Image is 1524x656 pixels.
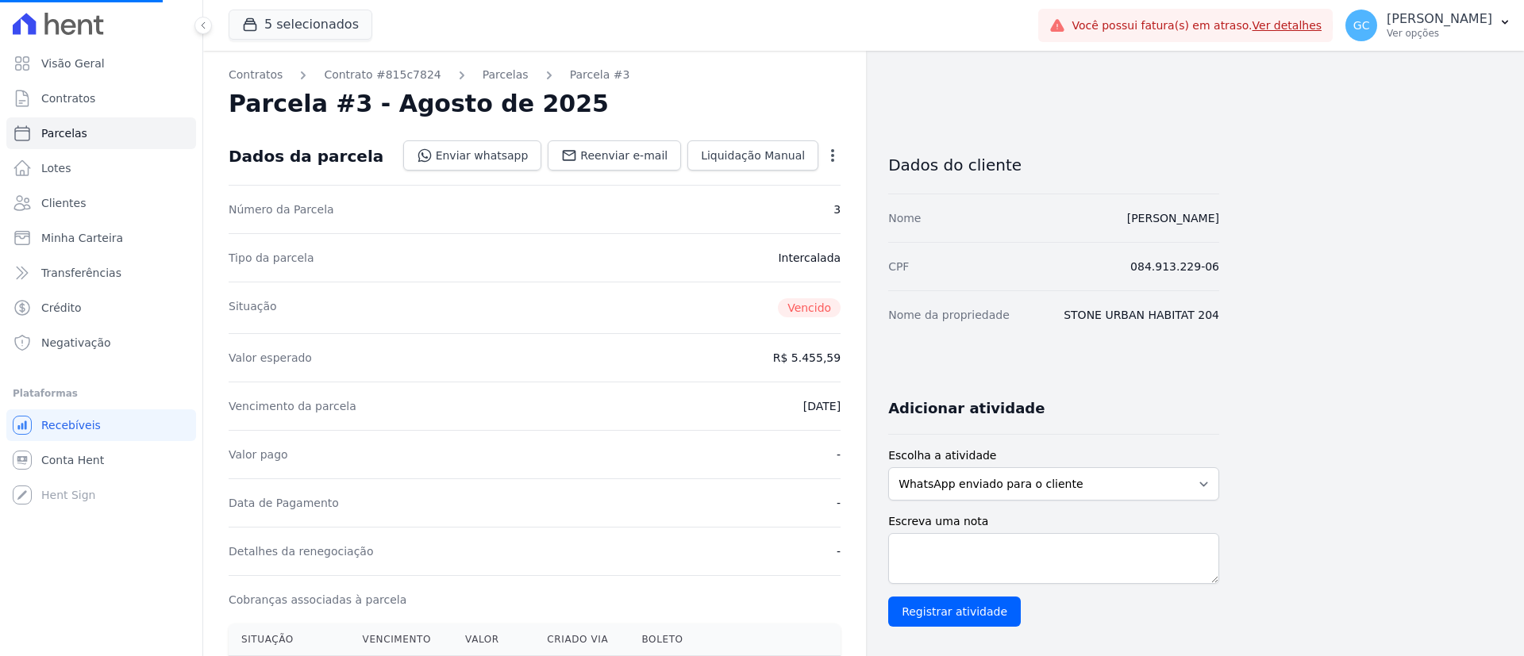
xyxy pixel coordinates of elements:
dt: CPF [888,259,909,274]
span: Liquidação Manual [701,148,805,163]
dd: - [837,447,841,462]
dt: Vencimento da parcela [229,398,356,414]
dd: STONE URBAN HABITAT 204 [1064,307,1219,323]
a: Parcela #3 [570,67,630,83]
a: Crédito [6,292,196,324]
label: Escolha a atividade [888,447,1219,464]
dt: Nome [888,210,921,226]
dt: Valor pago [229,447,288,462]
h2: Parcela #3 - Agosto de 2025 [229,90,609,118]
span: Contratos [41,90,95,106]
a: Liquidação Manual [687,140,818,171]
p: [PERSON_NAME] [1387,11,1492,27]
span: Visão Geral [41,56,105,71]
a: Recebíveis [6,409,196,441]
span: Transferências [41,265,121,281]
th: Valor [452,623,534,656]
button: GC [PERSON_NAME] Ver opções [1333,3,1524,48]
p: Ver opções [1387,27,1492,40]
dt: Situação [229,298,277,317]
span: Vencido [778,298,841,317]
a: Parcelas [483,67,529,83]
a: Contrato #815c7824 [324,67,441,83]
span: Reenviar e-mail [580,148,668,163]
div: Dados da parcela [229,147,383,166]
dd: Intercalada [778,250,841,266]
a: Reenviar e-mail [548,140,681,171]
nav: Breadcrumb [229,67,841,83]
a: Contratos [6,82,196,114]
span: Parcelas [41,125,87,141]
a: Parcelas [6,117,196,149]
a: Minha Carteira [6,222,196,254]
dt: Valor esperado [229,350,312,366]
a: [PERSON_NAME] [1127,212,1219,224]
span: Recebíveis [41,417,101,433]
dt: Cobranças associadas à parcela [229,592,406,608]
dt: Data de Pagamento [229,495,339,511]
input: Registrar atividade [888,597,1021,627]
a: Contratos [229,67,283,83]
a: Transferências [6,257,196,289]
a: Negativação [6,327,196,359]
dd: [DATE] [803,398,841,414]
dd: - [837,543,841,559]
h3: Adicionar atividade [888,399,1045,418]
span: Você possui fatura(s) em atraso. [1072,17,1322,34]
span: Conta Hent [41,452,104,468]
span: Lotes [41,160,71,176]
dt: Nome da propriedade [888,307,1010,323]
h3: Dados do cliente [888,155,1219,175]
a: Lotes [6,152,196,184]
a: Clientes [6,187,196,219]
a: Visão Geral [6,48,196,79]
label: Escreva uma nota [888,513,1219,530]
dt: Detalhes da renegociação [229,543,374,559]
th: Vencimento [350,623,453,656]
dd: - [837,495,841,511]
th: Situação [229,623,350,656]
span: GC [1353,20,1370,31]
a: Enviar whatsapp [403,140,542,171]
button: 5 selecionados [229,10,372,40]
dt: Tipo da parcela [229,250,314,266]
span: Clientes [41,195,86,211]
th: Criado via [534,623,629,656]
dd: 3 [833,201,841,217]
dd: 084.913.229-06 [1130,259,1219,274]
a: Ver detalhes [1253,19,1322,32]
span: Negativação [41,335,111,351]
a: Conta Hent [6,444,196,476]
th: Boleto [629,623,719,656]
div: Plataformas [13,384,190,403]
dt: Número da Parcela [229,201,334,217]
span: Crédito [41,300,82,316]
dd: R$ 5.455,59 [773,350,841,366]
span: Minha Carteira [41,230,123,246]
